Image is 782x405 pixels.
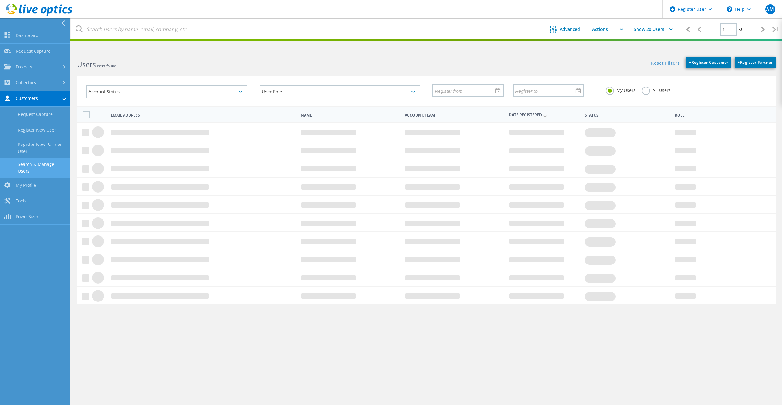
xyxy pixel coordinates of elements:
[606,87,636,92] label: My Users
[769,18,782,40] div: |
[560,27,580,31] span: Advanced
[514,85,579,96] input: Register to
[433,85,499,96] input: Register from
[6,13,72,17] a: Live Optics Dashboard
[738,60,740,65] b: +
[642,87,671,92] label: All Users
[727,6,732,12] svg: \n
[71,18,540,40] input: Search users by name, email, company, etc.
[301,113,399,117] span: Name
[651,61,680,66] a: Reset Filters
[405,113,503,117] span: Account/Team
[111,113,296,117] span: Email Address
[675,113,766,117] span: Role
[738,60,773,65] span: Register Partner
[86,85,247,98] div: Account Status
[766,7,774,12] span: AM
[96,63,116,68] span: users found
[680,18,693,40] div: |
[735,57,776,68] a: +Register Partner
[689,60,728,65] span: Register Customer
[585,113,669,117] span: Status
[686,57,731,68] a: +Register Customer
[689,60,691,65] b: +
[77,59,96,69] b: Users
[509,113,579,117] span: Date Registered
[260,85,420,98] div: User Role
[739,27,742,32] span: of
